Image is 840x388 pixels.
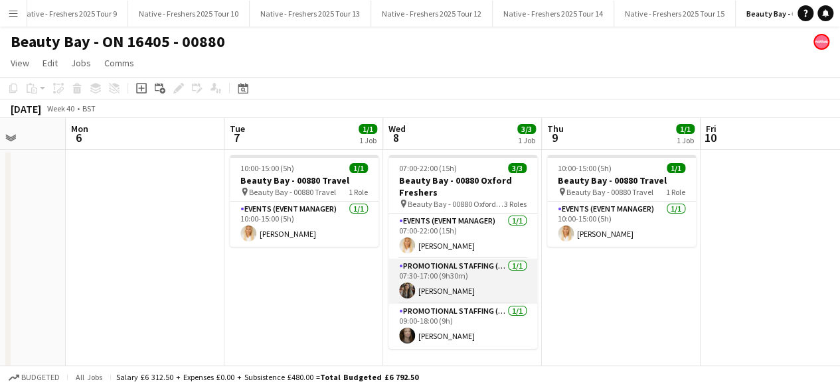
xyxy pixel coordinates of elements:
span: All jobs [73,372,105,382]
span: Thu [547,123,564,135]
div: 1 Job [359,135,377,145]
span: 7 [228,130,245,145]
span: Beauty Bay - 00880 Travel [566,187,653,197]
app-job-card: 07:00-22:00 (15h)3/3Beauty Bay - 00880 Oxford Freshers Beauty Bay - 00880 Oxford Freshers3 RolesE... [388,155,537,349]
h3: Beauty Bay - 00880 Travel [230,174,378,186]
span: 1 Role [666,187,685,197]
app-card-role: Events (Event Manager)1/110:00-15:00 (5h)[PERSON_NAME] [230,202,378,247]
app-card-role: Events (Event Manager)1/110:00-15:00 (5h)[PERSON_NAME] [547,202,696,247]
button: Native - Freshers 2025 Tour 10 [128,1,250,27]
span: 6 [69,130,88,145]
span: 3/3 [508,163,527,173]
span: View [11,57,29,69]
span: 1/1 [667,163,685,173]
span: 3 Roles [504,199,527,209]
div: 1 Job [677,135,694,145]
a: View [5,54,35,72]
span: 1/1 [676,124,695,134]
app-card-role: Promotional Staffing (Brand Ambassadors)1/107:30-17:00 (9h30m)[PERSON_NAME] [388,259,537,304]
div: Salary £6 312.50 + Expenses £0.00 + Subsistence £480.00 = [116,372,418,382]
span: Total Budgeted £6 792.50 [320,372,418,382]
div: 1 Job [518,135,535,145]
span: Jobs [71,57,91,69]
app-user-avatar: native Staffing [813,34,829,50]
span: 8 [386,130,406,145]
span: 10:00-15:00 (5h) [240,163,294,173]
span: Mon [71,123,88,135]
span: 9 [545,130,564,145]
h3: Beauty Bay - 00880 Oxford Freshers [388,174,537,198]
span: 3/3 [517,124,536,134]
span: 1/1 [359,124,377,134]
app-job-card: 10:00-15:00 (5h)1/1Beauty Bay - 00880 Travel Beauty Bay - 00880 Travel1 RoleEvents (Event Manager... [230,155,378,247]
span: 1/1 [349,163,368,173]
span: Fri [706,123,716,135]
a: Comms [99,54,139,72]
h1: Beauty Bay - ON 16405 - 00880 [11,32,225,52]
a: Jobs [66,54,96,72]
span: Wed [388,123,406,135]
span: Beauty Bay - 00880 Oxford Freshers [408,199,504,209]
span: 10 [704,130,716,145]
button: Budgeted [7,370,62,385]
span: 07:00-22:00 (15h) [399,163,457,173]
h3: Beauty Bay - 00880 Travel [547,174,696,186]
span: Edit [42,57,58,69]
button: Native - Freshers 2025 Tour 12 [371,1,493,27]
span: Week 40 [44,103,77,113]
div: BST [82,103,96,113]
button: Native - Freshers 2025 Tour 14 [493,1,614,27]
app-job-card: 10:00-15:00 (5h)1/1Beauty Bay - 00880 Travel Beauty Bay - 00880 Travel1 RoleEvents (Event Manager... [547,155,696,247]
button: Native - Freshers 2025 Tour 15 [614,1,736,27]
button: Native - Freshers 2025 Tour 13 [250,1,371,27]
span: Budgeted [21,373,60,382]
span: 1 Role [349,187,368,197]
span: 10:00-15:00 (5h) [558,163,612,173]
span: Tue [230,123,245,135]
app-card-role: Promotional Staffing (Brand Ambassadors)1/109:00-18:00 (9h)[PERSON_NAME] [388,304,537,349]
a: Edit [37,54,63,72]
button: Native - Freshers 2025 Tour 9 [11,1,128,27]
div: [DATE] [11,102,41,115]
span: Comms [104,57,134,69]
span: Beauty Bay - 00880 Travel [249,187,336,197]
app-card-role: Events (Event Manager)1/107:00-22:00 (15h)[PERSON_NAME] [388,214,537,259]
